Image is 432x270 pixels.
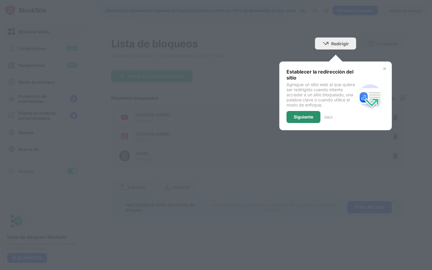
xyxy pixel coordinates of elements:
font: de [326,115,330,119]
font: 3 [330,115,332,119]
font: Agregue un sitio web al que quiera ser redirigido cuando intente acceder a un sitio bloqueado, un... [286,82,355,107]
font: 2 [324,115,326,119]
img: redirect.svg [356,82,385,110]
img: x-button.svg [382,66,387,71]
font: Siguiente [294,114,313,119]
font: Redirigir [331,41,349,46]
font: Establecer la redirección del sitio [286,69,353,81]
